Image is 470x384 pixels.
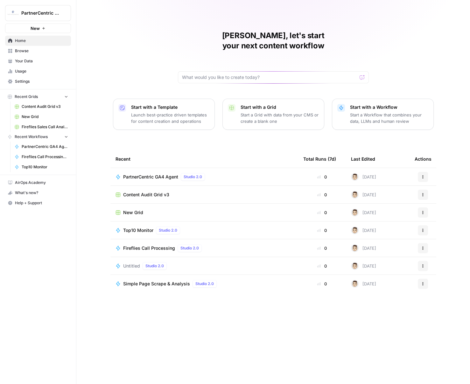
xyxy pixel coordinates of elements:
button: Start with a GridStart a Grid with data from your CMS or create a blank one [222,99,324,130]
a: New Grid [12,112,71,122]
h1: [PERSON_NAME], let's start your next content workflow [178,31,369,51]
span: Studio 2.0 [159,227,177,233]
a: Your Data [5,56,71,66]
span: Fireflies Sales Call Analysis For CS [22,124,68,130]
a: PartnerCentric GA4 Agent [12,142,71,152]
span: Recent Workflows [15,134,48,140]
button: Start with a WorkflowStart a Workflow that combines your data, LLMs and human review [332,99,434,130]
div: [DATE] [351,173,376,181]
span: New Grid [22,114,68,120]
img: j22vlec3s5as1jy706j54i2l8ae1 [351,262,359,270]
span: Settings [15,79,68,84]
span: Simple Page Scrape & Analysis [123,281,190,287]
span: New Grid [123,209,143,216]
p: Start with a Workflow [350,104,428,110]
span: Home [15,38,68,44]
span: Fireflies Call Processing [123,245,175,251]
button: What's new? [5,188,71,198]
span: Recent Grids [15,94,38,100]
button: Help + Support [5,198,71,208]
a: Content Audit Grid v3 [116,192,293,198]
div: 0 [303,281,341,287]
div: [DATE] [351,227,376,234]
p: Start a Workflow that combines your data, LLMs and human review [350,112,428,124]
span: Content Audit Grid v3 [123,192,169,198]
img: j22vlec3s5as1jy706j54i2l8ae1 [351,280,359,288]
p: Start a Grid with data from your CMS or create a blank one [241,112,319,124]
span: Untitled [123,263,140,269]
a: Browse [5,46,71,56]
span: PartnerCentric GA4 Agent [22,144,68,150]
button: Start with a TemplateLaunch best-practice driven templates for content creation and operations [113,99,215,130]
button: Workspace: PartnerCentric Sales Tools [5,5,71,21]
div: [DATE] [351,244,376,252]
button: New [5,24,71,33]
button: Recent Workflows [5,132,71,142]
a: Top10 MonitorStudio 2.0 [116,227,293,234]
a: New Grid [116,209,293,216]
img: PartnerCentric Sales Tools Logo [7,7,19,19]
a: PartnerCentric GA4 AgentStudio 2.0 [116,173,293,181]
div: Recent [116,150,293,168]
p: Start with a Grid [241,104,319,110]
a: Usage [5,66,71,76]
span: Browse [15,48,68,54]
div: 0 [303,227,341,234]
img: j22vlec3s5as1jy706j54i2l8ae1 [351,244,359,252]
span: New [31,25,40,31]
button: Recent Grids [5,92,71,101]
div: Total Runs (7d) [303,150,336,168]
div: 0 [303,245,341,251]
img: j22vlec3s5as1jy706j54i2l8ae1 [351,191,359,199]
div: Actions [415,150,431,168]
a: Home [5,36,71,46]
img: j22vlec3s5as1jy706j54i2l8ae1 [351,227,359,234]
span: Studio 2.0 [195,281,214,287]
div: What's new? [5,188,71,198]
span: Your Data [15,58,68,64]
div: 0 [303,192,341,198]
span: PartnerCentric GA4 Agent [123,174,178,180]
span: AirOps Academy [15,180,68,185]
span: Content Audit Grid v3 [22,104,68,109]
input: What would you like to create today? [182,74,357,80]
a: Content Audit Grid v3 [12,101,71,112]
div: 0 [303,174,341,180]
a: Fireflies Call ProcessingStudio 2.0 [116,244,293,252]
span: Help + Support [15,200,68,206]
a: Fireflies Sales Call Analysis For CS [12,122,71,132]
a: AirOps Academy [5,178,71,188]
a: Top10 Monitor [12,162,71,172]
span: Usage [15,68,68,74]
span: Fireflies Call Processing for CS [22,154,68,160]
div: Last Edited [351,150,375,168]
span: Top10 Monitor [123,227,153,234]
div: [DATE] [351,280,376,288]
img: j22vlec3s5as1jy706j54i2l8ae1 [351,209,359,216]
a: UntitledStudio 2.0 [116,262,293,270]
div: 0 [303,263,341,269]
a: Fireflies Call Processing for CS [12,152,71,162]
p: Start with a Template [131,104,209,110]
span: Top10 Monitor [22,164,68,170]
div: [DATE] [351,191,376,199]
img: j22vlec3s5as1jy706j54i2l8ae1 [351,173,359,181]
p: Launch best-practice driven templates for content creation and operations [131,112,209,124]
span: PartnerCentric Sales Tools [21,10,60,16]
div: [DATE] [351,209,376,216]
div: [DATE] [351,262,376,270]
a: Settings [5,76,71,87]
div: 0 [303,209,341,216]
span: Studio 2.0 [184,174,202,180]
span: Studio 2.0 [180,245,199,251]
span: Studio 2.0 [145,263,164,269]
a: Simple Page Scrape & AnalysisStudio 2.0 [116,280,293,288]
